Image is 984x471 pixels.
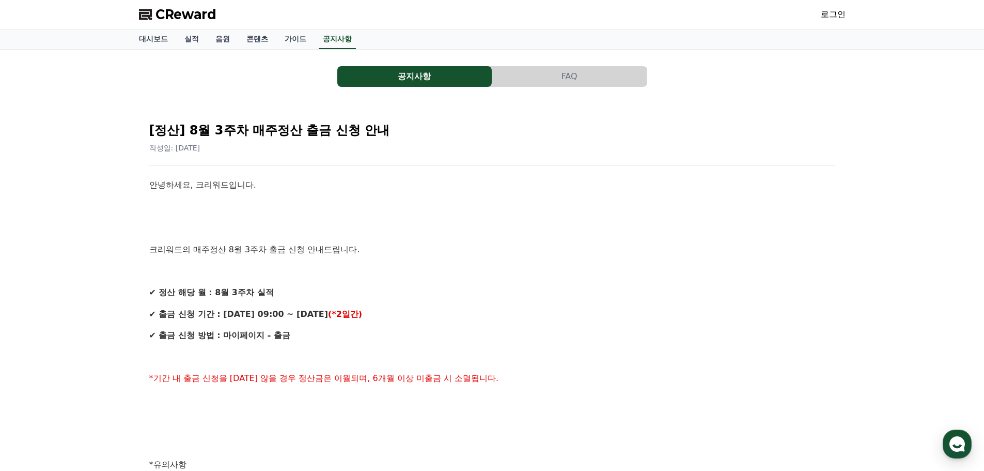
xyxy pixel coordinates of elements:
a: 음원 [207,29,238,49]
a: 대화 [68,328,133,354]
a: 공지사항 [319,29,356,49]
strong: ✔ 출금 신청 방법 : 마이페이지 - 출금 [149,330,290,340]
span: *유의사항 [149,460,186,469]
a: 홈 [3,328,68,354]
strong: ✔ 정산 해당 월 : 8월 3주차 실적 [149,287,274,297]
a: 가이드 [276,29,315,49]
h2: [정산] 8월 3주차 매주정산 출금 신청 안내 [149,122,835,139]
a: 로그인 [821,8,846,21]
a: CReward [139,6,216,23]
button: 공지사항 [337,66,492,87]
strong: (*2일간) [328,309,362,319]
a: 설정 [133,328,198,354]
span: CReward [155,6,216,23]
p: 크리워드의 매주정산 8월 3주차 출금 신청 안내드립니다. [149,243,835,256]
a: 실적 [176,29,207,49]
p: 안녕하세요, 크리워드입니다. [149,178,835,192]
button: FAQ [492,66,647,87]
a: 콘텐츠 [238,29,276,49]
span: 작성일: [DATE] [149,144,200,152]
span: 설정 [160,343,172,352]
span: *기간 내 출금 신청을 [DATE] 않을 경우 정산금은 이월되며, 6개월 이상 미출금 시 소멸됩니다. [149,373,499,383]
span: 대화 [95,344,107,352]
a: 대시보드 [131,29,176,49]
strong: ✔ 출금 신청 기간 : [DATE] 09:00 ~ [DATE] [149,309,328,319]
span: 홈 [33,343,39,352]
